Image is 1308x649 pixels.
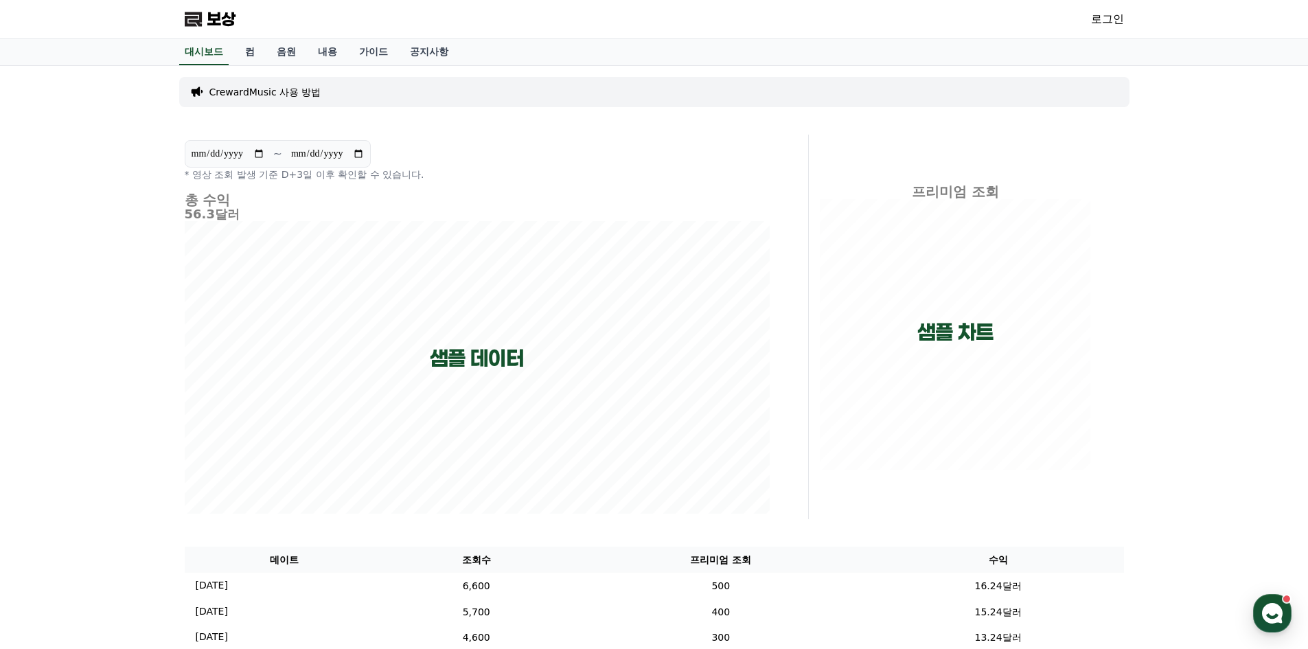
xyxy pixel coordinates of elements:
font: 대시보드 [185,46,223,57]
span: 대화 [126,457,142,468]
font: 샘플 데이터 [430,346,524,370]
font: [DATE] [196,631,228,642]
a: 컴 [234,39,266,65]
font: 300 [711,632,730,643]
a: CrewardMusic 사용 방법 [209,85,321,99]
font: 컴 [245,46,255,57]
font: 400 [711,606,730,617]
font: 5,700 [463,606,490,617]
a: 음원 [266,39,307,65]
font: 음원 [277,46,296,57]
a: 보상 [185,8,236,30]
font: * 영상 조회 발생 기준 D+3일 이후 확인할 수 있습니다. [185,169,424,180]
font: 로그인 [1091,12,1124,25]
a: 로그인 [1091,11,1124,27]
a: 대화 [91,435,177,470]
font: 샘플 차트 [917,320,994,344]
font: 보상 [207,10,236,29]
a: 공지사항 [399,39,459,65]
span: 설정 [212,456,229,467]
font: ~ [273,147,282,160]
font: 총 수익 [185,192,231,208]
font: 프리미엄 조회 [912,183,999,200]
font: [DATE] [196,580,228,591]
font: 15.24달러 [975,606,1022,617]
font: 내용 [318,46,337,57]
font: CrewardMusic 사용 방법 [209,87,321,98]
a: 홈 [4,435,91,470]
a: 대시보드 [179,39,229,65]
a: 설정 [177,435,264,470]
a: 가이드 [348,39,399,65]
font: 가이드 [359,46,388,57]
font: 데이트 [270,554,299,565]
font: 13.24달러 [975,632,1022,643]
font: 6,600 [463,580,490,591]
font: 500 [711,580,730,591]
font: 프리미엄 조회 [690,554,751,565]
font: 수익 [989,554,1008,565]
span: 홈 [43,456,51,467]
font: 16.24달러 [975,580,1022,591]
font: 조회수 [462,554,491,565]
font: 56.3달러 [185,207,240,221]
font: 공지사항 [410,46,448,57]
font: [DATE] [196,606,228,617]
font: 4,600 [463,632,490,643]
a: 내용 [307,39,348,65]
